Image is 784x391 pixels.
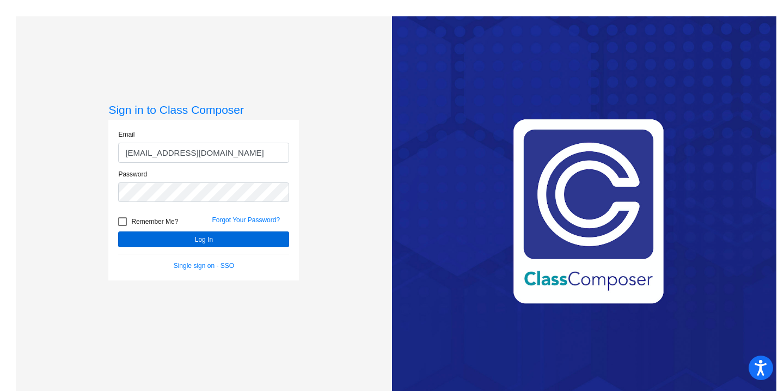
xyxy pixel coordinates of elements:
label: Email [118,130,134,139]
a: Single sign on - SSO [174,262,234,270]
h3: Sign in to Class Composer [108,103,299,117]
span: Remember Me? [131,215,178,228]
a: Forgot Your Password? [212,216,280,224]
label: Password [118,169,147,179]
button: Log In [118,231,289,247]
